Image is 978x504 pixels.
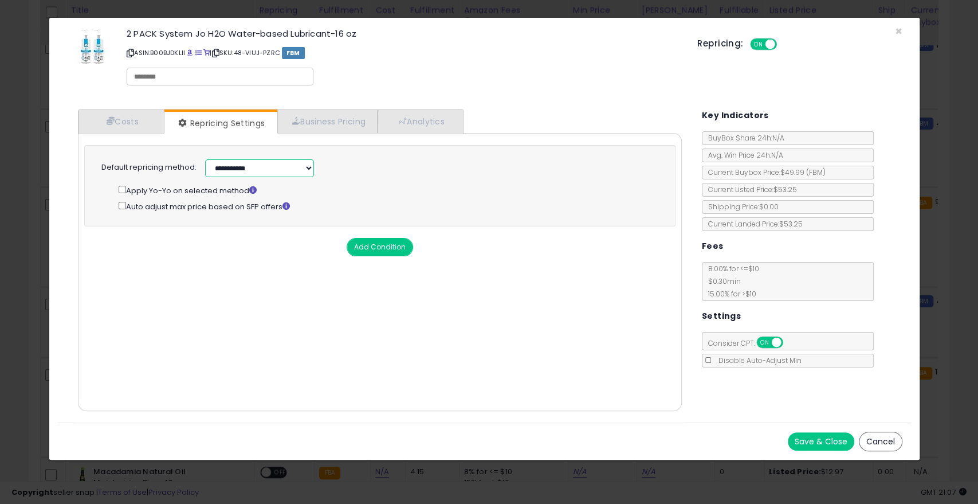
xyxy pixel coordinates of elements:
span: $0.30 min [702,276,741,286]
button: Save & Close [788,432,854,451]
a: Analytics [378,110,462,133]
a: BuyBox page [187,48,193,57]
h5: Key Indicators [702,108,769,123]
span: Avg. Win Price 24h: N/A [702,150,783,160]
button: Add Condition [347,238,413,256]
span: Current Listed Price: $53.25 [702,185,797,194]
span: ( FBM ) [806,167,826,177]
span: Consider CPT: [702,338,798,348]
span: OFF [775,40,794,49]
a: Repricing Settings [164,112,277,135]
span: × [895,23,902,40]
h5: Fees [702,239,724,253]
img: 41JMzoDDTBL._SL60_.jpg [75,29,109,64]
span: $49.99 [780,167,826,177]
p: ASIN: B00BJDKLII | SKU: 48-VIUJ-PZRC [127,44,680,62]
h3: 2 PACK System Jo H2O Water-based Lubricant-16 oz [127,29,680,38]
span: ON [757,338,772,347]
span: Shipping Price: $0.00 [702,202,779,212]
span: Current Buybox Price: [702,167,826,177]
button: Cancel [859,432,902,451]
span: FBM [282,47,305,59]
span: 8.00 % for <= $10 [702,264,759,299]
h5: Repricing: [697,39,743,48]
span: Disable Auto-Adjust Min [713,355,802,365]
div: Apply Yo-Yo on selected method [119,183,658,197]
span: 15.00 % for > $10 [702,289,756,299]
a: All offer listings [195,48,202,57]
h5: Settings [702,309,741,323]
span: BuyBox Share 24h: N/A [702,133,784,143]
label: Default repricing method: [101,162,197,173]
span: ON [752,40,766,49]
span: OFF [781,338,799,347]
div: Auto adjust max price based on SFP offers [119,200,658,213]
a: Costs [78,110,164,133]
span: Current Landed Price: $53.25 [702,219,803,229]
a: Business Pricing [277,110,378,133]
a: Your listing only [203,48,210,57]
